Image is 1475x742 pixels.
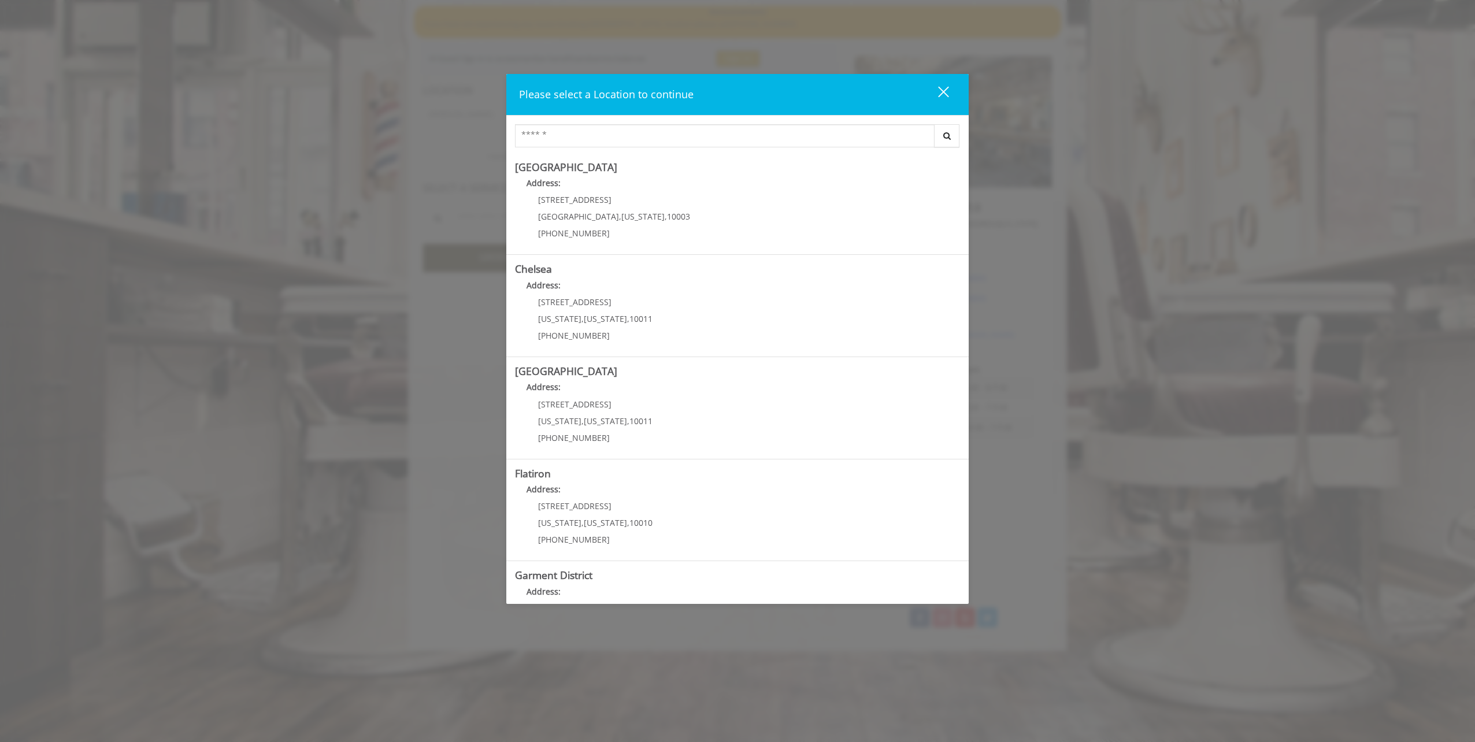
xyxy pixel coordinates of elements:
[515,124,935,147] input: Search Center
[581,517,584,528] span: ,
[581,415,584,426] span: ,
[515,262,552,276] b: Chelsea
[538,296,612,307] span: [STREET_ADDRESS]
[519,87,694,101] span: Please select a Location to continue
[667,211,690,222] span: 10003
[515,124,960,153] div: Center Select
[515,364,617,378] b: [GEOGRAPHIC_DATA]
[627,313,629,324] span: ,
[627,517,629,528] span: ,
[629,313,653,324] span: 10011
[538,330,610,341] span: [PHONE_NUMBER]
[527,280,561,291] b: Address:
[584,313,627,324] span: [US_STATE]
[538,194,612,205] span: [STREET_ADDRESS]
[527,177,561,188] b: Address:
[584,517,627,528] span: [US_STATE]
[538,228,610,239] span: [PHONE_NUMBER]
[940,132,954,140] i: Search button
[515,466,551,480] b: Flatiron
[515,568,592,582] b: Garment District
[515,160,617,174] b: [GEOGRAPHIC_DATA]
[538,500,612,511] span: [STREET_ADDRESS]
[629,415,653,426] span: 10011
[527,381,561,392] b: Address:
[538,313,581,324] span: [US_STATE]
[527,484,561,495] b: Address:
[538,211,619,222] span: [GEOGRAPHIC_DATA]
[538,399,612,410] span: [STREET_ADDRESS]
[925,86,948,103] div: close dialog
[581,313,584,324] span: ,
[917,83,956,106] button: close dialog
[538,415,581,426] span: [US_STATE]
[538,534,610,545] span: [PHONE_NUMBER]
[584,415,627,426] span: [US_STATE]
[538,517,581,528] span: [US_STATE]
[665,211,667,222] span: ,
[527,586,561,597] b: Address:
[538,432,610,443] span: [PHONE_NUMBER]
[627,415,629,426] span: ,
[619,211,621,222] span: ,
[629,517,653,528] span: 10010
[621,211,665,222] span: [US_STATE]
